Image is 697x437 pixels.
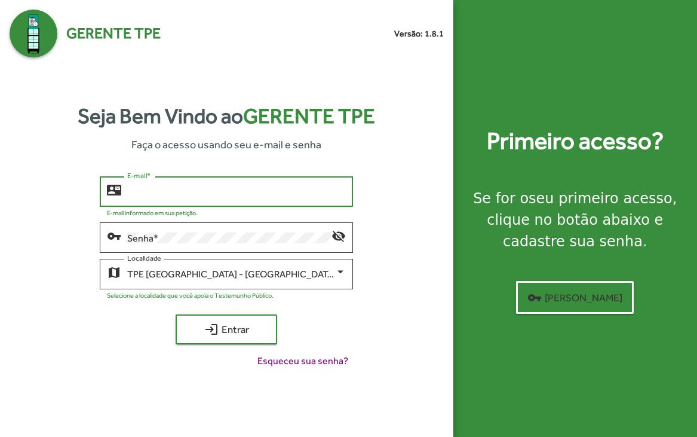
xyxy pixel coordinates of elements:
div: Se for o , clique no botão abaixo e cadastre sua senha. [468,188,683,252]
mat-icon: vpn_key [107,228,121,243]
button: Entrar [176,314,277,344]
mat-hint: E-mail informado em sua petição. [107,209,198,216]
mat-icon: vpn_key [527,291,542,305]
strong: Seja Bem Vindo ao [78,100,375,132]
mat-icon: login [204,322,219,337]
span: Gerente TPE [243,104,375,128]
strong: Primeiro acesso? [487,123,664,159]
button: [PERSON_NAME] [516,281,634,314]
mat-icon: contact_mail [107,182,121,197]
span: Gerente TPE [66,22,161,45]
img: Logo Gerente [10,10,57,57]
span: TPE [GEOGRAPHIC_DATA] - [GEOGRAPHIC_DATA] [127,268,336,280]
span: Entrar [186,319,266,340]
span: Faça o acesso usando seu e-mail e senha [131,136,321,152]
small: Versão: 1.8.1 [394,27,444,40]
mat-hint: Selecione a localidade que você apoia o Testemunho Público. [107,292,274,299]
span: [PERSON_NAME] [527,287,622,308]
strong: seu primeiro acesso [529,190,673,207]
span: Esqueceu sua senha? [257,354,348,368]
mat-icon: visibility_off [331,228,346,243]
mat-icon: map [107,265,121,279]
